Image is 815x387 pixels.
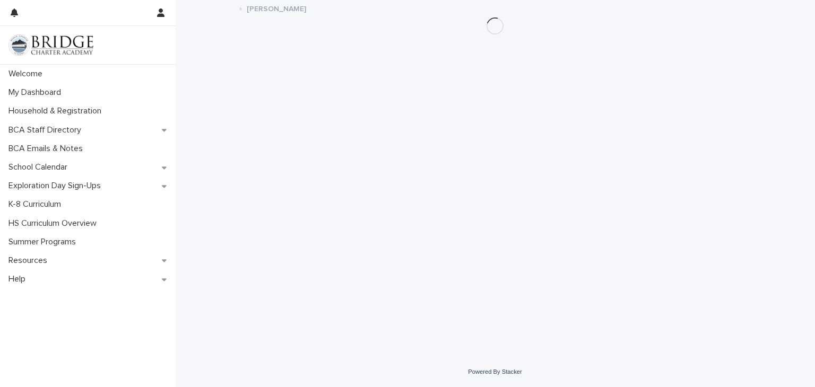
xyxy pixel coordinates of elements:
p: BCA Staff Directory [4,125,90,135]
img: V1C1m3IdTEidaUdm9Hs0 [8,34,93,56]
a: Powered By Stacker [468,368,522,375]
p: My Dashboard [4,87,70,98]
p: Household & Registration [4,106,110,116]
p: School Calendar [4,162,76,172]
p: Help [4,274,34,284]
p: [PERSON_NAME] [247,2,306,14]
p: Welcome [4,69,51,79]
p: Resources [4,256,56,266]
p: HS Curriculum Overview [4,218,105,228]
p: BCA Emails & Notes [4,144,91,154]
p: Summer Programs [4,237,84,247]
p: K-8 Curriculum [4,199,70,209]
p: Exploration Day Sign-Ups [4,181,109,191]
